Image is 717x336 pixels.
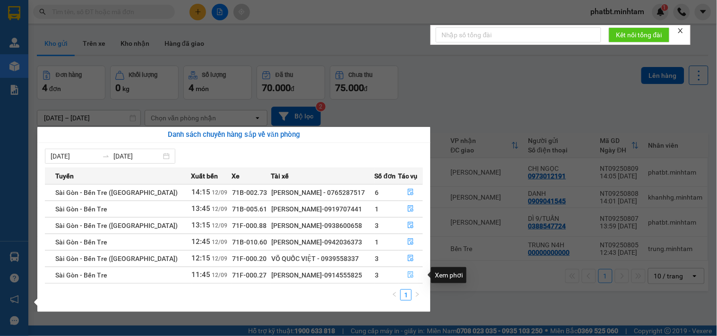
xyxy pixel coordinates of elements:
[399,268,423,283] button: file-done
[375,271,379,279] span: 3
[55,189,178,196] span: Sài Gòn - Bến Tre ([GEOGRAPHIC_DATA])
[191,171,218,181] span: Xuất bến
[55,255,178,262] span: Sài Gòn - Bến Tre ([GEOGRAPHIC_DATA])
[431,267,466,283] div: Xem phơi
[271,253,374,264] div: VÕ QUỐC VIỆT - 0939558337
[375,205,379,213] span: 1
[271,204,374,214] div: [PERSON_NAME]-0919707441
[232,205,267,213] span: 71B-005.61
[212,206,228,212] span: 12/09
[375,189,379,196] span: 6
[271,237,374,247] div: [PERSON_NAME]-0942036373
[232,222,267,229] span: 71F-000.88
[212,222,228,229] span: 12/09
[232,255,267,262] span: 71F-000.20
[102,152,110,160] span: swap-right
[407,189,414,196] span: file-done
[55,238,107,246] span: Sài Gòn - Bến Tre
[375,222,379,229] span: 3
[192,221,211,229] span: 13:15
[192,237,211,246] span: 12:45
[375,255,379,262] span: 3
[271,187,374,198] div: [PERSON_NAME] - 0765287517
[212,189,228,196] span: 12/09
[271,270,374,280] div: [PERSON_NAME]-0914555825
[399,218,423,233] button: file-done
[55,205,107,213] span: Sài Gòn - Bến Tre
[616,30,662,40] span: Kết nối tổng đài
[399,235,423,250] button: file-done
[407,205,414,213] span: file-done
[401,290,411,300] a: 1
[51,151,98,161] input: Từ ngày
[412,289,423,301] button: right
[192,188,211,196] span: 14:15
[400,289,412,301] li: 1
[55,271,107,279] span: Sài Gòn - Bến Tre
[232,238,267,246] span: 71B-010.60
[271,220,374,231] div: [PERSON_NAME]-0938600658
[102,152,110,160] span: to
[399,185,423,200] button: file-done
[412,289,423,301] li: Next Page
[375,171,396,181] span: Số đơn
[398,171,418,181] span: Tác vụ
[389,289,400,301] button: left
[436,27,601,42] input: Nhập số tổng đài
[212,239,228,245] span: 12/09
[407,255,414,262] span: file-done
[415,292,420,297] span: right
[192,270,211,279] span: 11:45
[392,292,397,297] span: left
[232,189,267,196] span: 71B-002.73
[407,222,414,229] span: file-done
[271,171,289,181] span: Tài xế
[375,238,379,246] span: 1
[212,272,228,278] span: 12/09
[212,255,228,262] span: 12/09
[232,171,240,181] span: Xe
[55,222,178,229] span: Sài Gòn - Bến Tre ([GEOGRAPHIC_DATA])
[399,202,423,217] button: file-done
[677,27,684,34] span: close
[232,271,267,279] span: 71F-000.27
[407,271,414,279] span: file-done
[389,289,400,301] li: Previous Page
[609,27,670,42] button: Kết nối tổng đài
[192,204,211,213] span: 13:45
[399,251,423,266] button: file-done
[113,151,161,161] input: Đến ngày
[192,254,211,262] span: 12:15
[407,238,414,246] span: file-done
[55,171,74,181] span: Tuyến
[45,129,423,141] div: Danh sách chuyến hàng sắp về văn phòng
